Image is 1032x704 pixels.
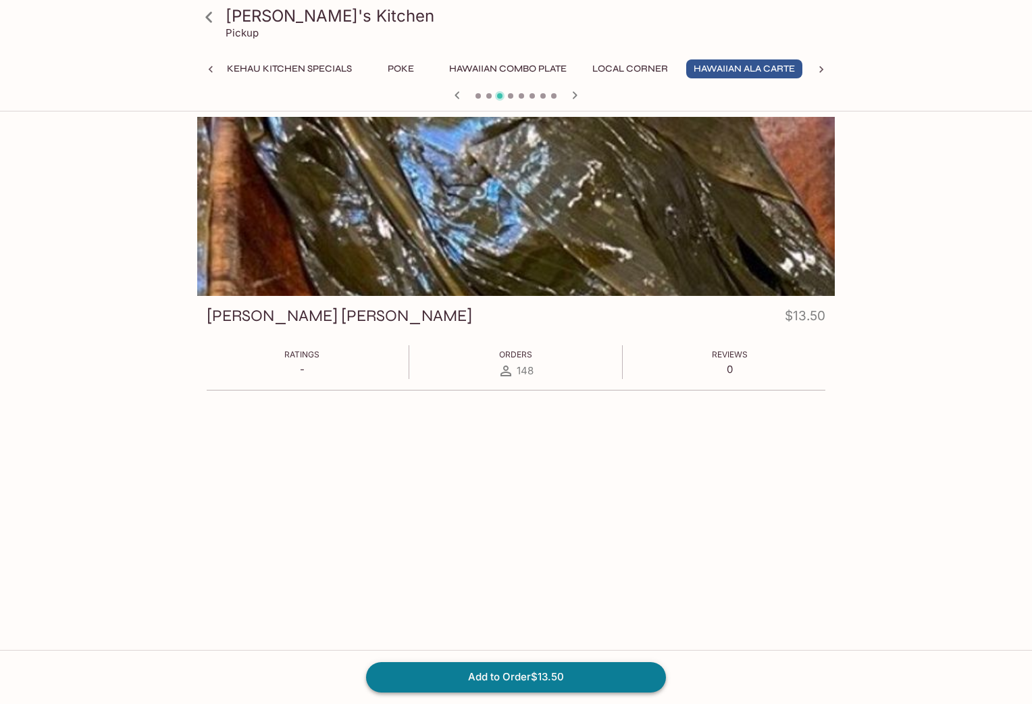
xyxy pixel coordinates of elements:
span: Reviews [712,349,748,359]
button: Hawaiian Combo Plate [442,59,574,78]
p: - [284,363,319,376]
span: 148 [517,364,534,377]
h3: [PERSON_NAME]'s Kitchen [226,5,829,26]
span: Orders [499,349,532,359]
button: Hawaiian Ala Carte [686,59,802,78]
button: Kehau Kitchen Specials [220,59,359,78]
p: Pickup [226,26,259,39]
button: Local Corner [585,59,675,78]
span: Ratings [284,349,319,359]
p: 0 [712,363,748,376]
h4: $13.50 [785,305,825,332]
h3: [PERSON_NAME] [PERSON_NAME] [207,305,472,326]
div: Lau Lau [197,117,835,296]
button: Poke [370,59,431,78]
button: Add to Order$13.50 [366,662,666,692]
